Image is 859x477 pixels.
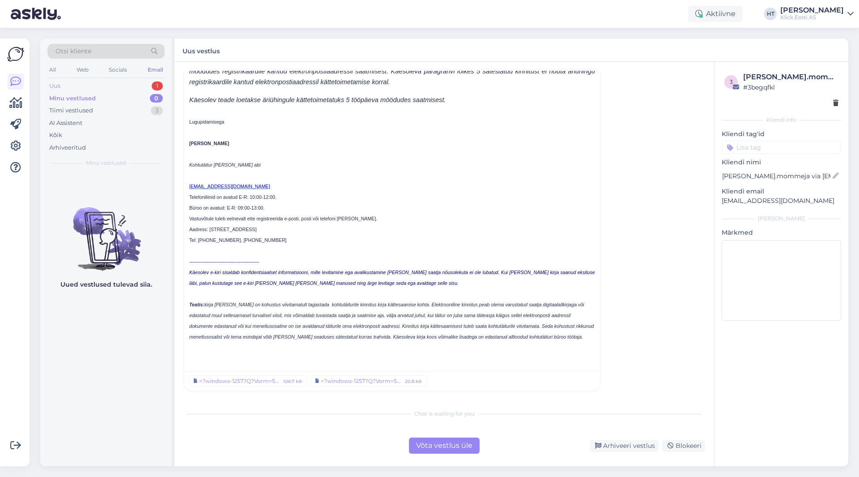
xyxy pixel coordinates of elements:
[47,64,58,76] div: All
[722,129,841,139] p: Kliendi tag'id
[722,187,841,196] p: Kliendi email
[189,162,260,168] span: Kohtutäitur [PERSON_NAME] abi
[189,182,270,189] a: [EMAIL_ADDRESS][DOMAIN_NAME]
[7,46,24,63] img: Askly Logo
[183,410,705,418] div: Chat is waiting for you
[199,377,281,385] div: =?windows-1257?Q?Vorm=5FRAHALISE_N=F5UDE_ARESTIMISE_AKT=5F025-2025-1742-1?= =?windows-1257?Q?0.pdf?=
[189,119,224,125] span: Lugupidamisega
[722,171,831,181] input: Lisa nimi
[49,143,86,152] div: Arhiveeritud
[150,94,163,103] div: 0
[404,377,423,385] div: 20.8 kB
[189,270,595,286] span: Käesolev e-kiri sisaldab konfidentsiaalset informatsiooni, mille levitamine ega avalikustamine [P...
[722,116,841,124] div: Kliendi info
[49,82,60,90] div: Uus
[722,196,841,206] p: [EMAIL_ADDRESS][DOMAIN_NAME]
[780,7,854,21] a: [PERSON_NAME]Klick Eesti AS
[152,82,163,90] div: 1
[55,47,91,56] span: Otsi kliente
[189,141,229,146] span: [PERSON_NAME]
[75,64,90,76] div: Web
[409,438,480,454] div: Võta vestlus üle
[189,302,594,339] span: kirja [PERSON_NAME] on kohustus viivitamatult tagastada kohtutäiturile kinnitus kirja kättesaamis...
[107,64,129,76] div: Socials
[662,440,705,452] div: Blokeeri
[780,7,844,14] div: [PERSON_NAME]
[780,14,844,21] div: Klick Eesti AS
[282,377,303,385] div: 106.7 kB
[189,227,256,232] span: Aadress: [STREET_ADDRESS]
[189,216,377,221] span: Vastuvõtule tuleb eelnevalt ette registreerida e-posti, posti või telefoni [PERSON_NAME].
[40,191,172,272] img: No chats
[730,78,733,85] span: 3
[189,194,276,200] span: Telefoniliinid on avatud E-R: 10:00-12:00.
[146,64,165,76] div: Email
[189,237,286,243] span: Tel: [PHONE_NUMBER], [PHONE_NUMBER]
[189,302,204,307] span: Teatis:
[49,119,82,128] div: AI Assistent
[189,96,446,103] span: Käesolev teade loetakse äriühingule kättetoimetatuks 5 tööpäeva möödudes saatmisest.
[60,280,152,289] p: Uued vestlused tulevad siia.
[189,259,259,264] span: --------------------------------------------
[189,375,307,387] a: =?windows-1257?Q?Vorm=5FRAHALISE_N=F5UDE_ARESTIMISE_AKT=5F025-2025-1742-1?= =?windows-1257?Q?0.pd...
[722,228,841,237] p: Märkmed
[743,72,838,82] div: [PERSON_NAME].mommeja via [EMAIL_ADDRESS][DOMAIN_NAME]
[311,375,427,387] a: =?windows-1257?Q?Vorm=5FRAHALISE_N=F5UDE_ARESTIMISE_AKT=5F025-2025-1742-1?= =?windows-1257?Q?0.as...
[49,106,93,115] div: Tiimi vestlused
[321,377,402,385] div: =?windows-1257?Q?Vorm=5FRAHALISE_N=F5UDE_ARESTIMISE_AKT=5F025-2025-1742-1?= =?windows-1257?Q?0.as...
[183,44,220,56] label: Uus vestlus
[764,8,777,20] div: HT
[590,440,659,452] div: Arhiveeri vestlus
[722,215,841,223] div: [PERSON_NAME]
[49,94,96,103] div: Minu vestlused
[189,184,270,189] span: [EMAIL_ADDRESS][DOMAIN_NAME]
[743,82,838,92] div: # 3begqfkl
[151,106,163,115] div: 3
[722,158,841,167] p: Kliendi nimi
[722,141,841,154] input: Lisa tag
[86,159,126,167] span: Minu vestlused
[688,6,743,22] div: Aktiivne
[189,205,264,211] span: Büroo on avatud: E-R: 09:00-13:00.
[49,131,62,140] div: Kõik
